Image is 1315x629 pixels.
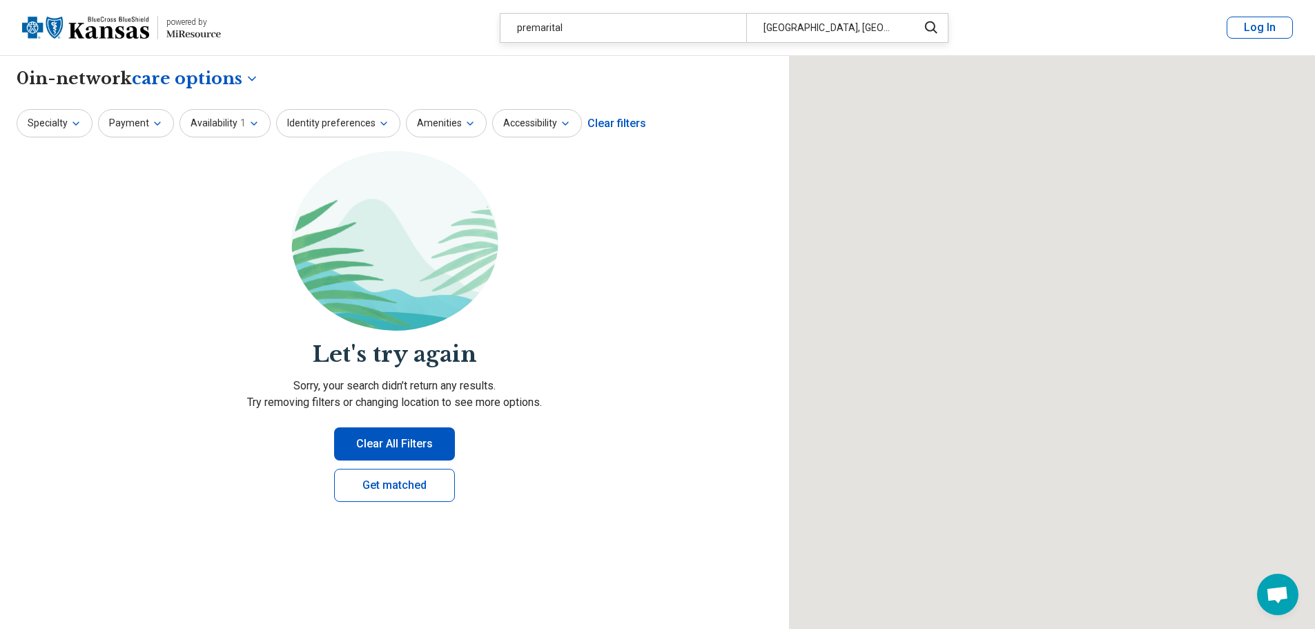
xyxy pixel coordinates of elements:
[166,16,221,28] div: powered by
[17,109,92,137] button: Specialty
[179,109,271,137] button: Availability1
[334,427,455,461] button: Clear All Filters
[240,116,246,130] span: 1
[17,339,772,370] h2: Let's try again
[587,107,646,140] div: Clear filters
[17,67,259,90] h1: 0 in-network
[334,469,455,502] a: Get matched
[492,109,582,137] button: Accessibility
[406,109,487,137] button: Amenities
[1257,574,1298,615] div: Open chat
[500,14,746,42] div: premarital
[132,67,259,90] button: Care options
[22,11,221,44] a: Blue Cross Blue Shield Kansaspowered by
[276,109,400,137] button: Identity preferences
[17,378,772,411] p: Sorry, your search didn’t return any results. Try removing filters or changing location to see mo...
[98,109,174,137] button: Payment
[22,11,149,44] img: Blue Cross Blue Shield Kansas
[746,14,910,42] div: [GEOGRAPHIC_DATA], [GEOGRAPHIC_DATA]
[1227,17,1293,39] button: Log In
[132,67,242,90] span: care options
